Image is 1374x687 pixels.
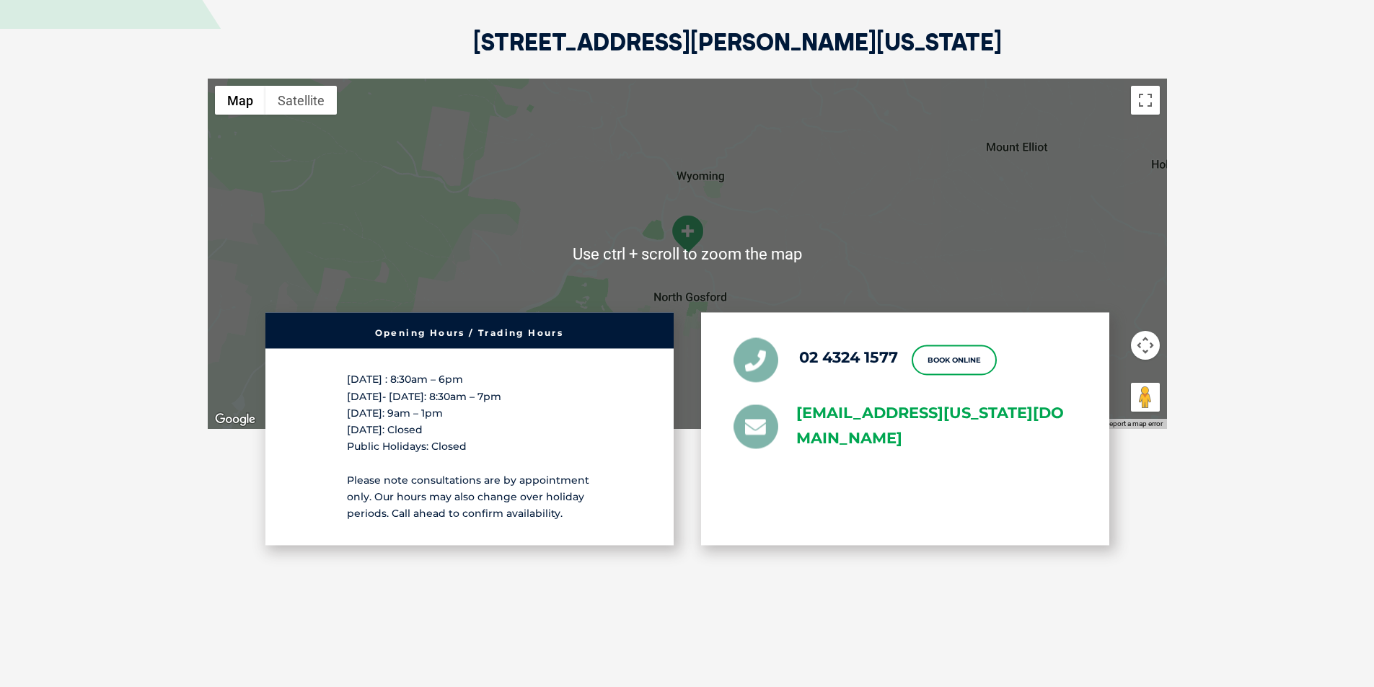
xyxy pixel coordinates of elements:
[1131,86,1160,115] button: Toggle fullscreen view
[912,345,997,376] a: Book Online
[347,372,592,456] p: [DATE] : 8:30am – 6pm [DATE]- [DATE]: 8:30am – 7pm [DATE]: 9am – 1pm [DATE]: Closed Public Holida...
[347,472,592,523] p: Please note consultations are by appointment only. Our hours may also change over holiday periods...
[799,348,898,366] a: 02 4324 1577
[215,86,265,115] button: Show street map
[473,30,1002,79] h2: [STREET_ADDRESS][PERSON_NAME][US_STATE]
[265,86,337,115] button: Show satellite imagery
[796,402,1077,452] a: [EMAIL_ADDRESS][US_STATE][DOMAIN_NAME]
[273,329,666,338] h6: Opening Hours / Trading Hours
